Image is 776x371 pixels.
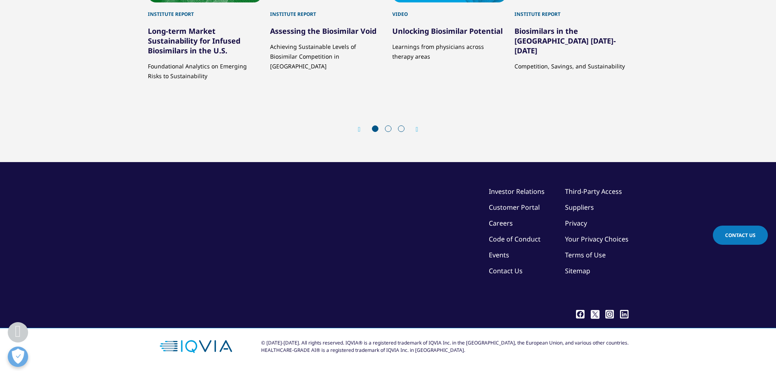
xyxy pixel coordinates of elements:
[565,219,587,228] a: Privacy
[489,219,513,228] a: Careers
[514,55,629,71] p: Competition, Savings, and Sustainability
[392,2,506,18] div: Video
[392,26,503,36] a: Unlocking Biosimilar Potential
[514,2,629,18] div: Institute Report
[489,235,541,244] a: Code of Conduct
[489,266,523,275] a: Contact Us
[565,266,590,275] a: Sitemap
[148,55,262,81] p: Foundational Analytics on Emerging Risks to Sustainability
[489,187,545,196] a: Investor Relations
[8,347,28,367] button: Open Preferences
[565,235,629,244] a: Your Privacy Choices
[489,203,540,212] a: Customer Portal
[358,125,369,133] div: Previous slide
[270,2,384,18] div: Institute Report
[392,36,506,61] p: Learnings from physicians across therapy areas
[148,26,240,55] a: Long-term Market Sustainability for Infused Biosimilars in the U.S.
[408,125,418,133] div: Next slide
[725,232,756,239] span: Contact Us
[148,2,262,18] div: Institute Report
[713,226,768,245] a: Contact Us
[489,250,509,259] a: Events
[270,26,376,36] a: Assessing the Biosimilar Void
[270,36,384,71] p: Achieving Sustainable Levels of Biosimilar Competition in [GEOGRAPHIC_DATA]
[514,26,616,55] a: Biosimilars in the [GEOGRAPHIC_DATA] [DATE]-[DATE]
[261,339,629,354] div: © [DATE]-[DATE]. All rights reserved. IQVIA® is a registered trademark of IQVIA Inc. in the [GEOG...
[565,250,606,259] a: Terms of Use
[565,187,622,196] a: Third-Party Access
[565,203,594,212] a: Suppliers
